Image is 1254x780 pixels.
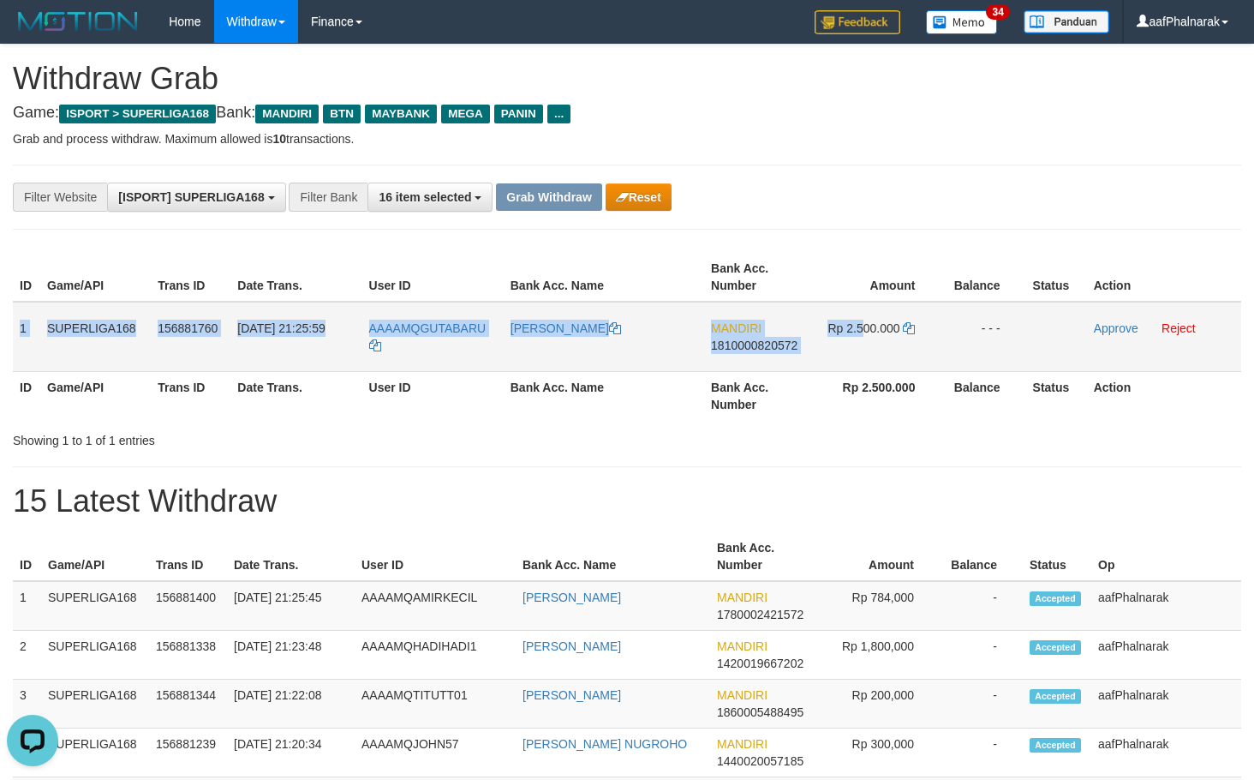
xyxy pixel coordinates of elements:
[1030,689,1081,704] span: Accepted
[13,62,1241,96] h1: Withdraw Grab
[522,639,621,653] a: [PERSON_NAME]
[13,9,143,34] img: MOTION_logo.png
[940,581,1023,631] td: -
[362,371,504,420] th: User ID
[40,253,151,302] th: Game/API
[717,591,767,604] span: MANDIRI
[1161,321,1196,335] a: Reject
[255,105,319,123] span: MANDIRI
[813,253,940,302] th: Amount
[59,105,216,123] span: ISPORT > SUPERLIGA168
[1087,253,1241,302] th: Action
[710,532,815,581] th: Bank Acc. Number
[940,532,1023,581] th: Balance
[227,532,355,581] th: Date Trans.
[1030,738,1081,753] span: Accepted
[1087,371,1241,420] th: Action
[13,425,510,449] div: Showing 1 to 1 of 1 entries
[986,4,1009,20] span: 34
[815,680,940,729] td: Rp 200,000
[158,321,218,335] span: 156881760
[41,581,149,631] td: SUPERLIGA168
[13,484,1241,519] h1: 15 Latest Withdraw
[227,631,355,680] td: [DATE] 21:23:48
[1026,371,1087,420] th: Status
[13,130,1241,147] p: Grab and process withdraw. Maximum allowed is transactions.
[13,183,107,212] div: Filter Website
[13,631,41,680] td: 2
[13,680,41,729] td: 3
[717,705,803,719] span: Copy 1860005488495 to clipboard
[940,253,1025,302] th: Balance
[717,639,767,653] span: MANDIRI
[1030,640,1081,655] span: Accepted
[511,321,621,335] a: [PERSON_NAME]
[149,680,227,729] td: 156881344
[13,581,41,631] td: 1
[355,729,516,777] td: AAAAMQJOHN57
[606,183,672,211] button: Reset
[7,7,58,58] button: Open LiveChat chat widget
[940,631,1023,680] td: -
[13,302,40,372] td: 1
[355,581,516,631] td: AAAAMQAMIRKECIL
[940,729,1023,777] td: -
[522,688,621,702] a: [PERSON_NAME]
[704,371,813,420] th: Bank Acc. Number
[815,631,940,680] td: Rp 1,800,000
[940,371,1025,420] th: Balance
[40,302,151,372] td: SUPERLIGA168
[1026,253,1087,302] th: Status
[1030,591,1081,606] span: Accepted
[355,631,516,680] td: AAAAMQHADIHADI1
[149,581,227,631] td: 156881400
[717,657,803,670] span: Copy 1420019667202 to clipboard
[717,608,803,621] span: Copy 1780002421572 to clipboard
[441,105,490,123] span: MEGA
[41,532,149,581] th: Game/API
[704,253,813,302] th: Bank Acc. Number
[1091,680,1241,729] td: aafPhalnarak
[13,105,1241,122] h4: Game: Bank:
[547,105,570,123] span: ...
[494,105,543,123] span: PANIN
[717,754,803,768] span: Copy 1440020057185 to clipboard
[369,321,487,352] a: AAAAMQGUTABARU
[41,729,149,777] td: SUPERLIGA168
[355,532,516,581] th: User ID
[516,532,710,581] th: Bank Acc. Name
[711,339,797,352] span: Copy 1810000820572 to clipboard
[41,680,149,729] td: SUPERLIGA168
[272,132,286,146] strong: 10
[323,105,361,123] span: BTN
[504,371,704,420] th: Bank Acc. Name
[903,321,915,335] a: Copy 2500000 to clipboard
[522,591,621,604] a: [PERSON_NAME]
[522,737,687,751] a: [PERSON_NAME] NUGROHO
[227,581,355,631] td: [DATE] 21:25:45
[230,253,361,302] th: Date Trans.
[149,532,227,581] th: Trans ID
[827,321,899,335] span: Rp 2.500.000
[1091,532,1241,581] th: Op
[926,10,998,34] img: Button%20Memo.svg
[815,532,940,581] th: Amount
[815,729,940,777] td: Rp 300,000
[717,688,767,702] span: MANDIRI
[1024,10,1109,33] img: panduan.png
[504,253,704,302] th: Bank Acc. Name
[711,321,761,335] span: MANDIRI
[41,631,149,680] td: SUPERLIGA168
[1094,321,1138,335] a: Approve
[118,190,264,204] span: [ISPORT] SUPERLIGA168
[365,105,437,123] span: MAYBANK
[813,371,940,420] th: Rp 2.500.000
[149,631,227,680] td: 156881338
[151,253,230,302] th: Trans ID
[227,729,355,777] td: [DATE] 21:20:34
[13,253,40,302] th: ID
[151,371,230,420] th: Trans ID
[717,737,767,751] span: MANDIRI
[13,532,41,581] th: ID
[40,371,151,420] th: Game/API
